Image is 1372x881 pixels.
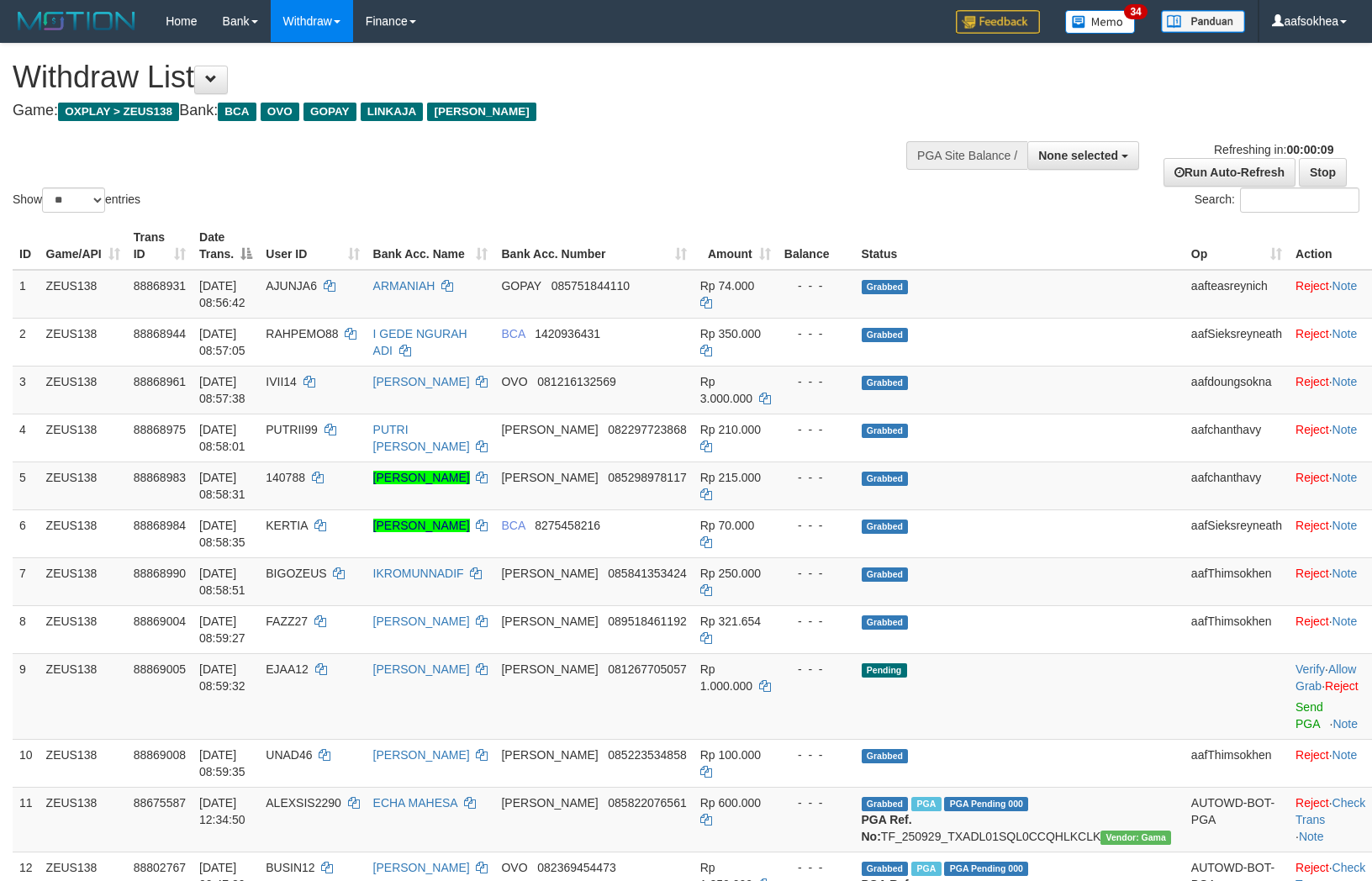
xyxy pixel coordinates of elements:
[261,103,299,121] span: OVO
[127,222,193,270] th: Trans ID: activate to sort column ascending
[778,222,855,270] th: Balance
[855,787,1185,852] td: TF_250929_TXADL01SQL0CCQHLKCLK
[1295,700,1323,731] a: Send PGA
[1164,158,1295,187] a: Run Auto-Refresh
[199,748,245,778] span: [DATE] 08:59:35
[700,279,755,293] span: Rp 74.000
[1289,270,1372,319] td: ·
[134,519,186,532] span: 88868984
[266,327,338,340] span: RAHPEMO88
[373,327,467,357] a: I GEDE NGURAH ADI
[40,739,127,787] td: ZEUS138
[1332,423,1358,436] a: Note
[40,557,127,605] td: ZEUS138
[266,748,312,762] span: UNAD46
[1185,318,1289,366] td: aafSieksreyneath
[266,615,308,628] span: FAZZ27
[862,813,912,843] b: PGA Ref. No:
[535,327,600,340] span: Copy 1420936431 to clipboard
[373,519,470,532] a: [PERSON_NAME]
[367,222,495,270] th: Bank Acc. Name: activate to sort column ascending
[700,662,752,693] span: Rp 1.000.000
[784,517,848,534] div: - - -
[1295,796,1329,810] a: Reject
[784,661,848,678] div: - - -
[40,787,127,852] td: ZEUS138
[373,615,470,628] a: [PERSON_NAME]
[266,471,305,484] span: 140788
[40,270,127,319] td: ZEUS138
[494,222,693,270] th: Bank Acc. Number: activate to sort column ascending
[199,519,245,549] span: [DATE] 08:58:35
[218,103,256,121] span: BCA
[537,375,615,388] span: Copy 081216132569 to clipboard
[1289,557,1372,605] td: ·
[862,615,909,630] span: Grabbed
[259,222,366,270] th: User ID: activate to sort column ascending
[40,509,127,557] td: ZEUS138
[134,861,186,874] span: 88802767
[1185,605,1289,653] td: aafThimsokhen
[911,797,941,811] span: Marked by aafpengsreynich
[13,103,898,119] h4: Game: Bank:
[134,662,186,676] span: 88869005
[373,423,470,453] a: PUTRI [PERSON_NAME]
[199,327,245,357] span: [DATE] 08:57:05
[13,787,40,852] td: 11
[40,605,127,653] td: ZEUS138
[911,862,941,876] span: Marked by aafsreyleap
[13,270,40,319] td: 1
[40,366,127,414] td: ZEUS138
[906,141,1027,170] div: PGA Site Balance /
[501,375,527,388] span: OVO
[13,739,40,787] td: 10
[1295,615,1329,628] a: Reject
[1100,831,1171,845] span: Vendor URL: https://trx31.1velocity.biz
[134,748,186,762] span: 88869008
[1332,471,1358,484] a: Note
[1286,143,1333,156] strong: 00:00:09
[40,222,127,270] th: Game/API: activate to sort column ascending
[501,423,598,436] span: [PERSON_NAME]
[13,605,40,653] td: 8
[1299,830,1324,843] a: Note
[784,565,848,582] div: - - -
[1295,327,1329,340] a: Reject
[1295,796,1365,826] a: Check Trans
[784,469,848,486] div: - - -
[193,222,259,270] th: Date Trans.: activate to sort column descending
[266,861,314,874] span: BUSIN12
[13,509,40,557] td: 6
[13,318,40,366] td: 2
[862,862,909,876] span: Grabbed
[266,279,317,293] span: AJUNJA6
[784,746,848,763] div: - - -
[1295,279,1329,293] a: Reject
[199,662,245,693] span: [DATE] 08:59:32
[42,187,105,213] select: Showentries
[784,325,848,342] div: - - -
[700,423,761,436] span: Rp 210.000
[1289,653,1372,739] td: · ·
[784,613,848,630] div: - - -
[266,423,317,436] span: PUTRII99
[134,567,186,580] span: 88868990
[700,519,755,532] span: Rp 70.000
[134,423,186,436] span: 88868975
[1185,557,1289,605] td: aafThimsokhen
[535,519,600,532] span: Copy 8275458216 to clipboard
[266,796,341,810] span: ALEXSIS2290
[134,471,186,484] span: 88868983
[1295,748,1329,762] a: Reject
[862,424,909,438] span: Grabbed
[1295,519,1329,532] a: Reject
[551,279,630,293] span: Copy 085751844110 to clipboard
[1332,327,1358,340] a: Note
[862,749,909,763] span: Grabbed
[784,859,848,876] div: - - -
[862,797,909,811] span: Grabbed
[1332,519,1358,532] a: Note
[501,796,598,810] span: [PERSON_NAME]
[608,567,686,580] span: Copy 085841353424 to clipboard
[501,327,525,340] span: BCA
